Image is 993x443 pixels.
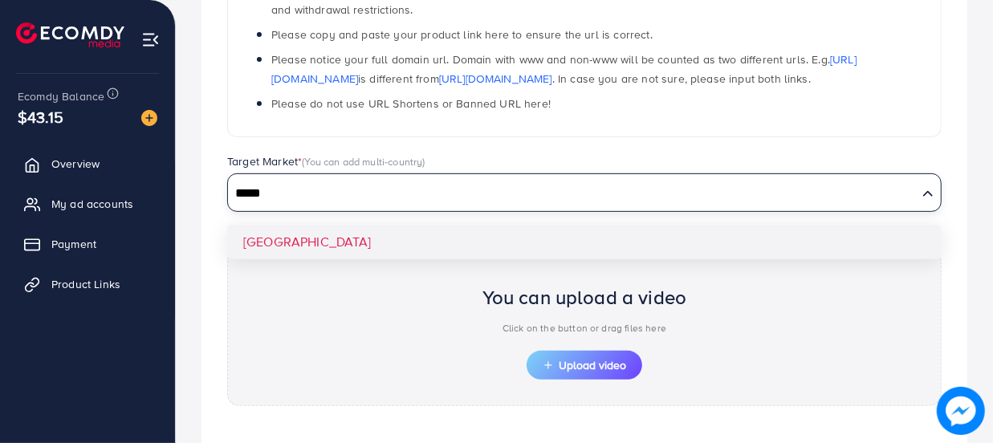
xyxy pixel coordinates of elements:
span: Please copy and paste your product link here to ensure the url is correct. [271,26,653,43]
span: $43.15 [18,105,63,128]
a: My ad accounts [12,188,163,220]
a: Overview [12,148,163,180]
img: image [937,387,985,435]
img: image [141,110,157,126]
p: Click on the button or drag files here [482,319,687,338]
a: [URL][DOMAIN_NAME] [271,51,857,86]
button: Upload video [527,351,642,380]
div: Search for option [227,173,942,212]
a: Product Links [12,268,163,300]
span: Ecomdy Balance [18,88,104,104]
label: Target Market [227,153,425,169]
img: logo [16,22,124,47]
span: Payment [51,236,96,252]
span: Upload video [543,360,626,371]
li: [GEOGRAPHIC_DATA] [227,225,942,259]
a: Payment [12,228,163,260]
span: (You can add multi-country) [302,154,425,169]
span: Please do not use URL Shortens or Banned URL here! [271,96,551,112]
h2: You can upload a video [482,286,687,309]
span: Please notice your full domain url. Domain with www and non-www will be counted as two different ... [271,51,857,86]
span: My ad accounts [51,196,133,212]
a: [URL][DOMAIN_NAME] [439,71,552,87]
input: Search for option [230,181,916,206]
span: Overview [51,156,100,172]
span: Product Links [51,276,120,292]
img: menu [141,30,160,49]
